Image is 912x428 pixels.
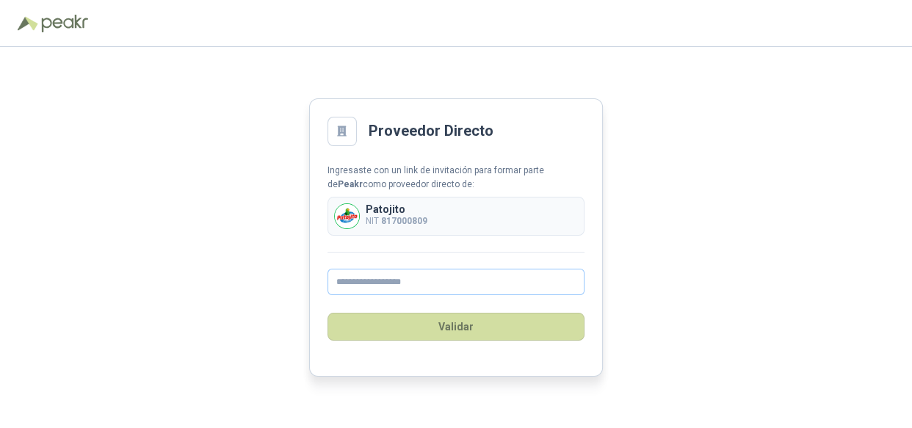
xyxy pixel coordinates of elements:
img: Logo [18,16,38,31]
p: NIT [366,214,427,228]
img: Peakr [41,15,88,32]
img: Company Logo [335,204,359,228]
b: Peakr [338,179,363,189]
b: 817000809 [381,216,427,226]
h2: Proveedor Directo [369,120,493,142]
div: Ingresaste con un link de invitación para formar parte de como proveedor directo de: [327,164,585,192]
button: Validar [327,313,585,341]
p: Patojito [366,204,427,214]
